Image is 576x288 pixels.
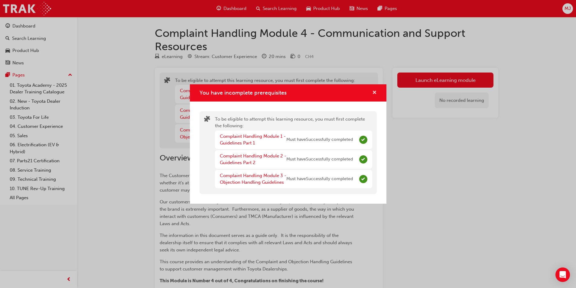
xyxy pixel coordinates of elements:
a: Complaint Handling Module 3 - Objection Handling Guidelines [220,173,286,185]
span: cross-icon [372,90,377,96]
span: puzzle-icon [204,116,210,123]
span: Must have Successfully completed [286,156,353,163]
a: Complaint Handling Module 2 - Guidelines Part 2 [220,153,286,166]
span: Complete [359,175,367,183]
div: To be eligible to attempt this learning resource, you must first complete the following: [215,116,372,189]
span: Complete [359,155,367,163]
div: Open Intercom Messenger [555,267,570,282]
span: Must have Successfully completed [286,176,353,183]
span: You have incomplete prerequisites [200,89,287,96]
button: cross-icon [372,89,377,97]
div: You have incomplete prerequisites [190,84,386,204]
span: Must have Successfully completed [286,136,353,143]
a: Complaint Handling Module 1 - Guidelines Part 1 [220,134,286,146]
span: Complete [359,136,367,144]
